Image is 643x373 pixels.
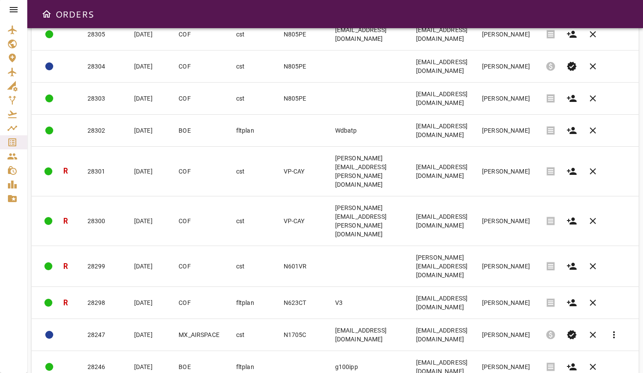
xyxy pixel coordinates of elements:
td: [EMAIL_ADDRESS][DOMAIN_NAME] [409,147,475,196]
td: fltplan [229,287,277,319]
td: [DATE] [127,115,172,147]
td: COF [172,18,229,51]
div: COMPLETED [45,94,53,102]
div: ACTION REQUIRED [45,331,53,339]
span: Invoice order [540,24,561,45]
td: [EMAIL_ADDRESS][DOMAIN_NAME] [409,83,475,115]
div: ACTION REQUIRED [45,62,53,70]
td: BOE [172,115,229,147]
button: Create customer [561,292,582,313]
td: 28301 [80,147,127,196]
span: clear [588,297,598,308]
td: cst [229,18,277,51]
span: Invoice order [540,161,561,182]
td: [EMAIL_ADDRESS][DOMAIN_NAME] [328,319,409,351]
td: [DATE] [127,196,172,246]
td: [EMAIL_ADDRESS][DOMAIN_NAME] [409,319,475,351]
td: [PERSON_NAME] [475,51,538,83]
td: [PERSON_NAME] [475,196,538,246]
span: clear [588,166,598,177]
td: [PERSON_NAME] [475,246,538,287]
h3: R [63,216,68,226]
span: clear [588,93,598,104]
td: [PERSON_NAME][EMAIL_ADDRESS][PERSON_NAME][DOMAIN_NAME] [328,147,409,196]
div: COMPLETED [45,127,53,134]
button: Create customer [561,256,582,277]
span: clear [588,216,598,226]
button: Cancel order [582,24,603,45]
td: cst [229,51,277,83]
h6: ORDERS [55,7,94,21]
span: clear [588,29,598,40]
td: [PERSON_NAME][EMAIL_ADDRESS][PERSON_NAME][DOMAIN_NAME] [328,196,409,246]
td: [EMAIL_ADDRESS][DOMAIN_NAME] [409,196,475,246]
td: 28303 [80,83,127,115]
td: Wdbatp [328,115,409,147]
td: [PERSON_NAME] [475,18,538,51]
td: N601VR [277,246,328,287]
td: [EMAIL_ADDRESS][DOMAIN_NAME] [409,18,475,51]
span: clear [588,362,598,372]
button: Create customer [561,120,582,141]
td: [EMAIL_ADDRESS][DOMAIN_NAME] [409,115,475,147]
td: COF [172,83,229,115]
td: cst [229,83,277,115]
td: [DATE] [127,246,172,287]
span: Invoice order [540,210,561,232]
h3: R [63,166,68,176]
div: COMPLETED [44,262,52,270]
button: Create customer [561,210,582,232]
button: Cancel order [582,210,603,232]
td: [PERSON_NAME] [475,83,538,115]
td: [PERSON_NAME] [475,287,538,319]
span: more_vert [609,330,619,340]
td: 28247 [80,319,127,351]
td: [PERSON_NAME][EMAIL_ADDRESS][DOMAIN_NAME] [409,246,475,287]
h3: R [63,298,68,308]
td: [PERSON_NAME] [475,319,538,351]
span: clear [588,330,598,340]
td: [PERSON_NAME] [475,147,538,196]
span: Invoice order [540,120,561,141]
td: VP-CAY [277,147,328,196]
div: COMPLETED [44,167,52,175]
td: COF [172,196,229,246]
button: Cancel order [582,324,603,345]
td: cst [229,196,277,246]
button: Create customer [561,24,582,45]
button: Cancel order [582,120,603,141]
button: Cancel order [582,88,603,109]
td: [DATE] [127,83,172,115]
td: [DATE] [127,18,172,51]
span: clear [588,125,598,136]
span: clear [588,261,598,272]
td: [EMAIL_ADDRESS][DOMAIN_NAME] [409,287,475,319]
td: N1705C [277,319,328,351]
h3: R [63,261,68,272]
span: clear [588,61,598,72]
button: Create customer [561,88,582,109]
td: [DATE] [127,147,172,196]
td: V3 [328,287,409,319]
td: N805PE [277,51,328,83]
div: COMPLETED [44,217,52,225]
td: 28302 [80,115,127,147]
span: Invoice order [540,256,561,277]
button: Open drawer [38,5,55,23]
td: N805PE [277,83,328,115]
td: COF [172,287,229,319]
td: [DATE] [127,319,172,351]
td: cst [229,246,277,287]
span: Pre-Invoice order [540,56,561,77]
span: verified [566,61,577,72]
td: N623CT [277,287,328,319]
td: COF [172,51,229,83]
td: [EMAIL_ADDRESS][DOMAIN_NAME] [328,18,409,51]
button: Cancel order [582,56,603,77]
span: verified [566,330,577,340]
button: Cancel order [582,256,603,277]
td: [EMAIL_ADDRESS][DOMAIN_NAME] [409,51,475,83]
td: cst [229,319,277,351]
td: COF [172,147,229,196]
button: Create customer [561,161,582,182]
